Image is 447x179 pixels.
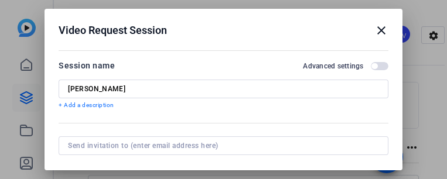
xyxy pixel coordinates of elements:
[59,101,388,110] p: + Add a description
[59,58,115,73] div: Session name
[68,141,374,150] input: Send invitation to (enter email address here)
[374,23,388,37] mat-icon: close
[59,23,388,37] div: Video Request Session
[303,61,363,71] h2: Advanced settings
[68,84,378,94] input: Enter Session Name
